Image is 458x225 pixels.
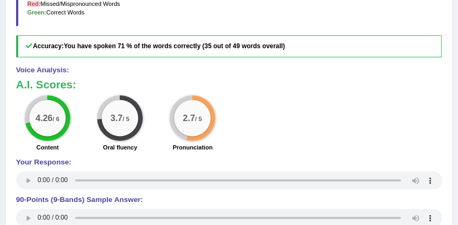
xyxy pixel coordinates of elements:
b: You have spoken 71 % of the words correctly (35 out of 49 words overall) [64,42,285,50]
b: Red: [27,1,41,7]
big: 4.26 [35,113,53,123]
h4: Your Response: [16,159,442,167]
label: Content [37,143,59,152]
h4: 90-Points (9-Bands) Sample Answer: [16,196,442,204]
big: 2.7 [183,113,195,123]
h5: Accuracy: [16,35,442,57]
h4: Voice Analysis: [16,66,442,74]
label: Pronunciation [173,143,213,152]
big: 3.7 [111,113,123,123]
b: A.I. Scores: [16,79,76,91]
b: Green: [27,9,47,16]
label: Oral fluency [103,143,137,152]
small: / 5 [123,115,130,122]
small: / 6 [53,115,60,122]
small: / 5 [195,115,202,122]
